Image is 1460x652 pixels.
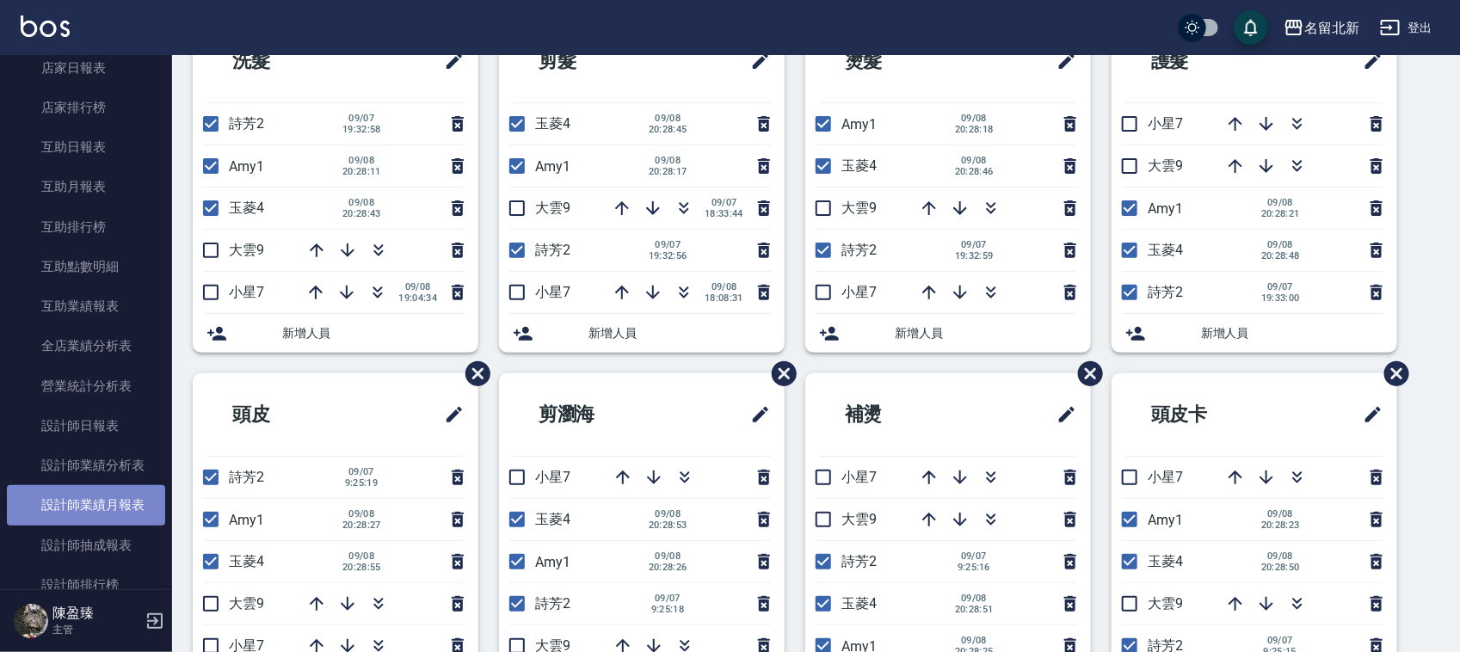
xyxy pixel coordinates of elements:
[955,239,994,250] span: 09/07
[513,30,671,92] h2: 剪髮
[229,553,264,569] span: 玉菱4
[705,208,743,219] span: 18:33:44
[7,167,165,206] a: 互助月報表
[229,115,264,132] span: 詩芳2
[705,292,743,304] span: 18:08:31
[7,48,165,88] a: 店家日報表
[705,281,743,292] span: 09/08
[1352,40,1383,82] span: 修改班表的標題
[1148,553,1183,569] span: 玉菱4
[398,281,437,292] span: 09/08
[841,242,877,258] span: 詩芳2
[398,292,437,304] span: 19:04:34
[1112,314,1397,353] div: 新增人員
[535,200,570,216] span: 大雲9
[206,384,365,446] h2: 頭皮
[1371,348,1412,399] span: 刪除班表
[206,30,365,92] h2: 洗髮
[955,551,993,562] span: 09/07
[955,124,994,135] span: 20:28:18
[1261,508,1300,520] span: 09/08
[193,314,478,353] div: 新增人員
[282,324,465,342] span: 新增人員
[588,324,771,342] span: 新增人員
[740,394,771,435] span: 修改班表的標題
[342,466,380,477] span: 09/07
[649,604,687,615] span: 9:25:18
[513,384,681,446] h2: 剪瀏海
[342,166,381,177] span: 20:28:11
[1261,520,1300,531] span: 20:28:23
[805,314,1091,353] div: 新增人員
[535,115,570,132] span: 玉菱4
[342,551,381,562] span: 09/08
[1261,281,1300,292] span: 09/07
[1046,40,1077,82] span: 修改班表的標題
[453,348,493,399] span: 刪除班表
[1065,348,1106,399] span: 刪除班表
[705,197,743,208] span: 09/07
[14,604,48,638] img: Person
[342,208,381,219] span: 20:28:43
[21,15,70,37] img: Logo
[535,469,570,485] span: 小星7
[229,158,264,175] span: Amy1
[7,247,165,286] a: 互助點數明細
[1277,10,1366,46] button: 名留北新
[649,593,687,604] span: 09/07
[1148,115,1183,132] span: 小星7
[649,551,687,562] span: 09/08
[1261,292,1300,304] span: 19:33:00
[649,250,687,261] span: 19:32:56
[1148,284,1183,300] span: 詩芳2
[649,562,687,573] span: 20:28:26
[649,239,687,250] span: 09/07
[342,124,381,135] span: 19:32:58
[7,286,165,326] a: 互助業績報表
[955,604,994,615] span: 20:28:51
[7,326,165,366] a: 全店業績分析表
[955,155,994,166] span: 09/08
[535,284,570,300] span: 小星7
[1304,17,1359,39] div: 名留北新
[1148,242,1183,258] span: 玉菱4
[1261,208,1300,219] span: 20:28:21
[535,242,570,258] span: 詩芳2
[1148,157,1183,174] span: 大雲9
[649,166,687,177] span: 20:28:17
[229,242,264,258] span: 大雲9
[955,250,994,261] span: 19:32:59
[52,605,140,622] h5: 陳盈臻
[1148,512,1183,528] span: Amy1
[7,88,165,127] a: 店家排行榜
[1201,324,1383,342] span: 新增人員
[841,553,877,569] span: 詩芳2
[819,384,977,446] h2: 補燙
[499,314,785,353] div: 新增人員
[1261,250,1300,261] span: 20:28:48
[955,593,994,604] span: 09/08
[535,511,570,527] span: 玉菱4
[759,348,799,399] span: 刪除班表
[649,155,687,166] span: 09/08
[1046,394,1077,435] span: 修改班表的標題
[740,40,771,82] span: 修改班表的標題
[955,113,994,124] span: 09/08
[342,113,381,124] span: 09/07
[841,284,877,300] span: 小星7
[52,622,140,637] p: 主管
[434,40,465,82] span: 修改班表的標題
[841,200,877,216] span: 大雲9
[342,508,381,520] span: 09/08
[955,166,994,177] span: 20:28:46
[535,158,570,175] span: Amy1
[841,469,877,485] span: 小星7
[1148,200,1183,217] span: Amy1
[955,562,993,573] span: 9:25:16
[7,127,165,167] a: 互助日報表
[1125,30,1284,92] h2: 護髮
[895,324,1077,342] span: 新增人員
[229,200,264,216] span: 玉菱4
[1148,595,1183,612] span: 大雲9
[7,485,165,525] a: 設計師業績月報表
